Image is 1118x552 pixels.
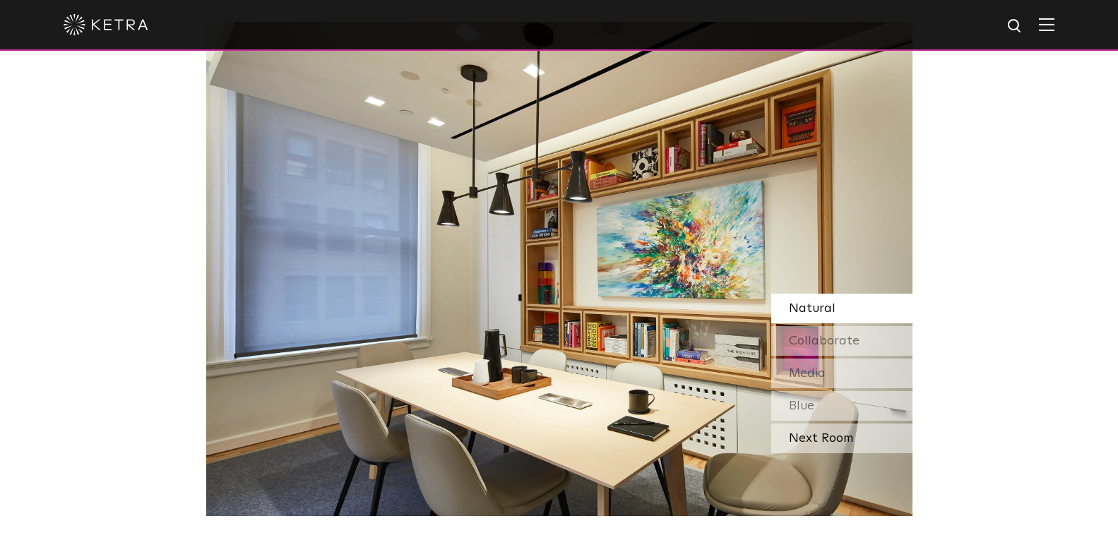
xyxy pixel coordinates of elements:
img: SS-Desktop-CEC-07-1 [206,22,912,516]
div: Next Room [771,424,912,453]
span: Natural [789,302,835,315]
img: Hamburger%20Nav.svg [1039,18,1054,31]
img: search icon [1006,18,1024,35]
span: Media [789,367,826,380]
span: Blue [789,400,814,412]
span: Collaborate [789,335,860,347]
img: ketra-logo-2019-white [64,14,148,35]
